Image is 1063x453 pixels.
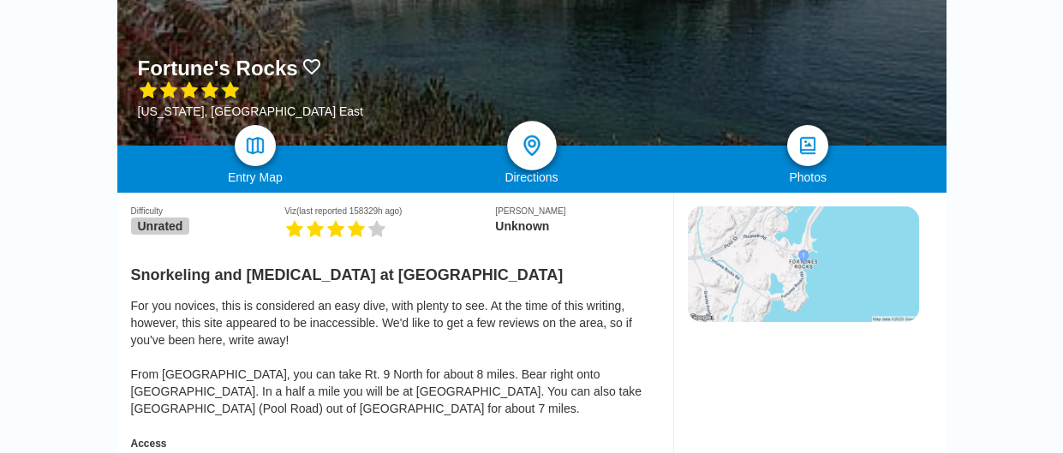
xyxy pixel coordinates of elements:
[284,206,495,216] div: Viz (last reported 158329h ago)
[138,57,298,80] h1: Fortune's Rocks
[131,206,285,216] div: Difficulty
[787,125,828,166] a: photos
[393,170,670,184] div: Directions
[797,135,818,156] img: photos
[495,219,659,233] div: Unknown
[131,438,660,450] div: Access
[117,170,394,184] div: Entry Map
[235,125,276,166] a: map
[519,134,544,158] img: directions
[670,170,947,184] div: Photos
[495,206,659,216] div: [PERSON_NAME]
[688,206,919,322] img: staticmap
[131,297,660,417] div: For you novices, this is considered an easy dive, with plenty to see. At the time of this writing...
[138,104,363,118] div: [US_STATE], [GEOGRAPHIC_DATA] East
[131,218,190,235] span: Unrated
[245,135,266,156] img: map
[131,256,660,284] h2: Snorkeling and [MEDICAL_DATA] at [GEOGRAPHIC_DATA]
[507,121,557,170] a: directions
